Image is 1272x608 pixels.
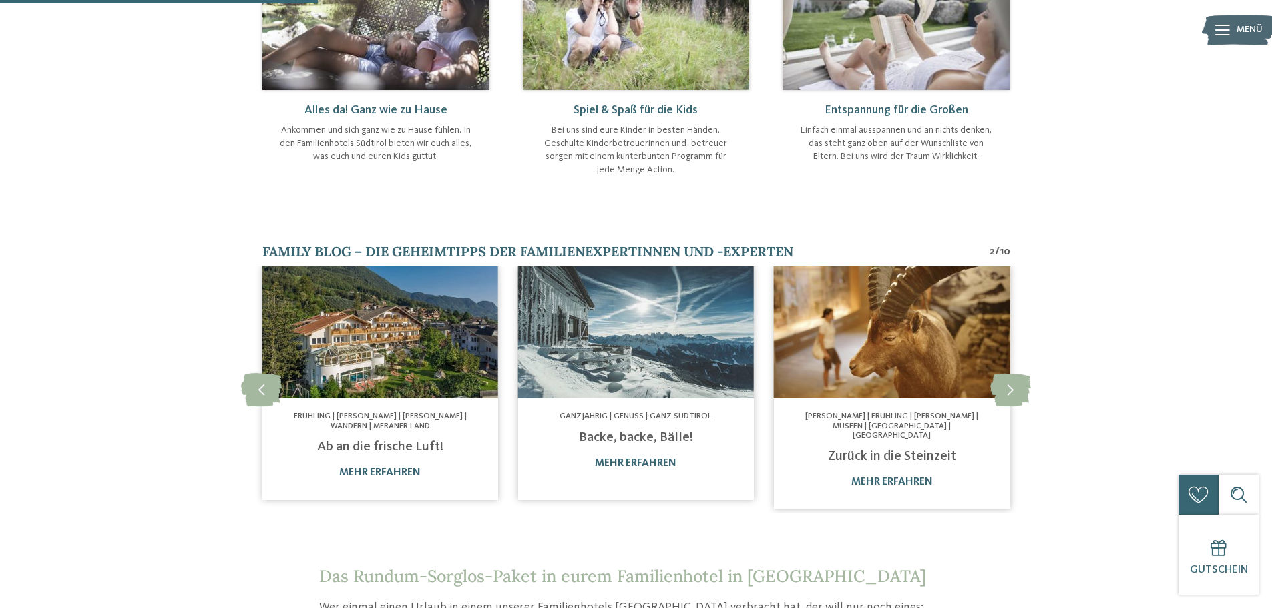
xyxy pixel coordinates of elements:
a: Backe, backe, Bälle! [579,431,693,444]
span: Spiel & Spaß für die Kids [574,104,698,116]
img: Urlaub als Single mit Kind – Erholung pur [518,266,754,399]
span: Ganzjährig | Genuss | Ganz Südtirol [560,412,712,420]
a: Zurück in die Steinzeit [828,450,956,463]
img: Urlaub als Single mit Kind – Erholung pur [262,266,497,399]
span: Entspannung für die Großen [825,104,968,116]
span: 2 [989,244,995,259]
p: Einfach einmal ausspannen und an nichts denken, das steht ganz oben auf der Wunschliste von Elter... [796,124,996,164]
p: Bei uns sind eure Kinder in besten Händen. Geschulte Kinderbetreuerinnen und -betreuer sorgen mit... [536,124,736,176]
img: Urlaub als Single mit Kind – Erholung pur [774,266,1010,399]
span: Das Rundum-Sorglos-Paket in eurem Familienhotel in [GEOGRAPHIC_DATA] [319,565,926,587]
a: mehr erfahren [339,467,421,478]
span: Gutschein [1190,565,1248,575]
a: Ab an die frische Luft! [317,440,443,454]
span: Family Blog – die Geheimtipps der Familienexpertinnen und -experten [262,243,793,260]
span: 10 [1000,244,1010,259]
a: mehr erfahren [851,477,933,487]
a: Gutschein [1179,515,1259,595]
a: mehr erfahren [595,458,676,469]
span: Frühling | [PERSON_NAME] | [PERSON_NAME] | Wandern | Meraner Land [294,412,467,430]
p: Ankommen und sich ganz wie zu Hause fühlen. In den Familienhotels Südtirol bieten wir euch alles,... [276,124,476,164]
span: Alles da! Ganz wie zu Hause [304,104,447,116]
span: / [995,244,1000,259]
span: [PERSON_NAME] | Frühling | [PERSON_NAME] | Museen | [GEOGRAPHIC_DATA] | [GEOGRAPHIC_DATA] [805,412,978,440]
